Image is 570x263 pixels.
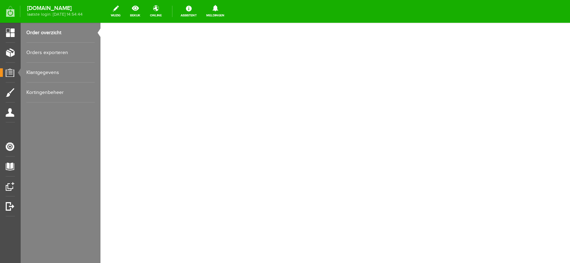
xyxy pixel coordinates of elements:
[27,12,83,16] span: laatste login: [DATE] 14:54:44
[176,4,201,19] a: Assistent
[27,6,83,10] strong: [DOMAIN_NAME]
[26,43,95,63] a: Orders exporteren
[26,83,95,102] a: Kortingenbeheer
[146,4,166,19] a: online
[26,23,95,43] a: Order overzicht
[26,63,95,83] a: Klantgegevens
[202,4,229,19] a: Meldingen
[126,4,145,19] a: bekijk
[107,4,125,19] a: wijzig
